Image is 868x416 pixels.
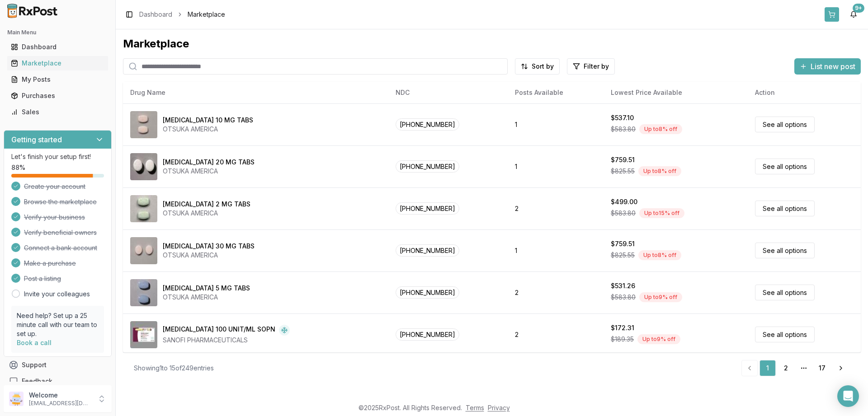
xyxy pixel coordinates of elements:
span: Verify your business [24,213,85,222]
div: Marketplace [123,37,861,51]
div: OTSUKA AMERICA [163,209,250,218]
div: SANOFI PHARMACEUTICALS [163,336,290,345]
div: Up to 9 % off [639,292,682,302]
a: Sales [7,104,108,120]
span: [PHONE_NUMBER] [396,328,459,341]
div: Up to 9 % off [637,334,680,344]
a: See all options [755,159,815,174]
div: Up to 8 % off [638,250,681,260]
img: Abilify 2 MG TABS [130,195,157,222]
h2: Main Menu [7,29,108,36]
div: OTSUKA AMERICA [163,251,255,260]
nav: pagination [741,360,850,376]
td: 2 [508,271,604,313]
a: My Posts [7,71,108,88]
img: Abilify 10 MG TABS [130,111,157,138]
span: [PHONE_NUMBER] [396,202,459,215]
div: Marketplace [11,59,104,68]
span: $583.80 [611,293,636,302]
div: [MEDICAL_DATA] 20 MG TABS [163,158,255,167]
a: See all options [755,285,815,300]
p: Welcome [29,391,92,400]
td: 2 [508,187,604,229]
span: [PHONE_NUMBER] [396,286,459,299]
span: [PHONE_NUMBER] [396,244,459,257]
img: User avatar [9,392,24,406]
span: Make a purchase [24,259,76,268]
div: [MEDICAL_DATA] 30 MG TABS [163,242,255,251]
a: See all options [755,201,815,216]
span: Post a listing [24,274,61,283]
button: Feedback [4,373,112,389]
img: Abilify 30 MG TABS [130,237,157,264]
button: Filter by [567,58,615,75]
button: List new post [794,58,861,75]
div: [MEDICAL_DATA] 5 MG TABS [163,284,250,293]
a: Invite your colleagues [24,290,90,299]
td: 1 [508,145,604,187]
div: $537.10 [611,113,634,122]
span: 88 % [11,163,25,172]
th: Lowest Price Available [604,82,748,103]
span: List new post [811,61,855,72]
button: 9+ [846,7,861,22]
a: See all options [755,243,815,258]
a: 17 [814,360,830,376]
th: Drug Name [123,82,388,103]
span: [PHONE_NUMBER] [396,160,459,173]
nav: breadcrumb [139,10,225,19]
span: Marketplace [188,10,225,19]
span: Sort by [532,62,554,71]
button: Sort by [515,58,560,75]
span: Feedback [22,377,52,386]
img: Abilify 5 MG TABS [130,279,157,306]
th: Action [748,82,861,103]
div: Purchases [11,91,104,100]
span: $825.55 [611,167,635,176]
p: [EMAIL_ADDRESS][DOMAIN_NAME] [29,400,92,407]
a: Book a call [17,339,52,346]
img: Abilify 20 MG TABS [130,153,157,180]
div: Up to 8 % off [639,124,682,134]
a: See all options [755,117,815,132]
span: Verify beneficial owners [24,228,97,237]
div: $172.31 [611,323,634,332]
th: NDC [388,82,508,103]
span: $189.35 [611,335,634,344]
div: $531.26 [611,281,635,290]
div: 9+ [853,4,864,13]
span: $583.80 [611,125,636,134]
a: Dashboard [7,39,108,55]
div: $759.51 [611,155,635,164]
div: $499.00 [611,197,637,206]
a: Dashboard [139,10,172,19]
div: $759.51 [611,239,635,248]
a: Marketplace [7,55,108,71]
th: Posts Available [508,82,604,103]
div: Showing 1 to 15 of 249 entries [134,364,214,373]
span: Browse the marketplace [24,197,97,206]
span: $583.80 [611,209,636,218]
a: 2 [778,360,794,376]
div: Sales [11,108,104,117]
div: My Posts [11,75,104,84]
div: [MEDICAL_DATA] 100 UNIT/ML SOPN [163,325,275,336]
div: Up to 15 % off [639,208,684,218]
p: Let's finish your setup first! [11,152,104,161]
img: RxPost Logo [4,4,61,18]
div: Up to 8 % off [638,166,681,176]
button: Support [4,357,112,373]
a: 1 [759,360,776,376]
button: My Posts [4,72,112,87]
p: Need help? Set up a 25 minute call with our team to set up. [17,311,99,338]
button: Purchases [4,89,112,103]
div: OTSUKA AMERICA [163,167,255,176]
button: Sales [4,105,112,119]
div: Open Intercom Messenger [837,385,859,407]
img: Admelog SoloStar 100 UNIT/ML SOPN [130,321,157,348]
h3: Getting started [11,134,62,145]
td: 1 [508,103,604,145]
span: Filter by [584,62,609,71]
div: [MEDICAL_DATA] 10 MG TABS [163,116,253,125]
a: See all options [755,327,815,342]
